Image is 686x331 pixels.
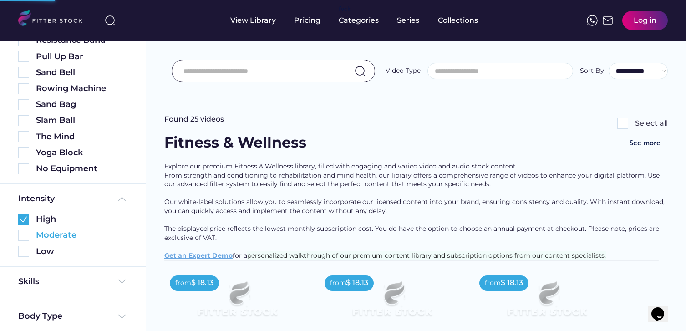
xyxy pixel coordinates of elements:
[18,10,90,29] img: LOGO.svg
[36,67,127,78] div: Sand Bell
[355,66,366,76] img: search-normal.svg
[501,278,523,288] div: $ 18.13
[602,15,613,26] img: Frame%2051.svg
[438,15,478,25] div: Collections
[18,214,29,225] img: Group%201000002360.svg
[587,15,598,26] img: meteor-icons_whatsapp%20%281%29.svg
[18,67,29,78] img: Rectangle%205126.svg
[634,15,656,25] div: Log in
[36,214,127,225] div: High
[247,251,606,260] span: personalized walkthrough of our premium content library and subscription options from our content...
[622,132,668,153] button: See more
[18,99,29,110] img: Rectangle%205126.svg
[339,15,379,25] div: Categories
[294,15,320,25] div: Pricing
[36,99,127,110] div: Sand Bag
[117,311,127,322] img: Frame%20%284%29.svg
[18,311,62,322] div: Body Type
[230,15,276,25] div: View Library
[164,132,306,153] div: Fitness & Wellness
[36,229,127,241] div: Moderate
[635,118,668,128] div: Select all
[18,115,29,126] img: Rectangle%205126.svg
[18,276,41,287] div: Skills
[164,224,661,242] span: The displayed price reflects the lowest monthly subscription cost. You do have the option to choo...
[164,162,668,260] div: Explore our premium Fitness & Wellness library, filled with engaging and varied video and audio s...
[18,131,29,142] img: Rectangle%205126.svg
[105,15,116,26] img: search-normal%203.svg
[580,66,604,76] div: Sort By
[339,5,351,14] div: fvck
[175,279,191,288] div: from
[18,230,29,241] img: Rectangle%205126.svg
[18,51,29,62] img: Rectangle%205126.svg
[18,246,29,257] img: Rectangle%205126.svg
[36,147,127,158] div: Yoga Block
[164,114,224,124] div: Found 25 videos
[36,51,127,62] div: Pull Up Bar
[485,279,501,288] div: from
[36,163,127,174] div: No Equipment
[36,83,127,94] div: Rowing Machine
[648,295,677,322] iframe: chat widget
[18,147,29,158] img: Rectangle%205126.svg
[386,66,421,76] div: Video Type
[18,193,55,204] div: Intensity
[117,194,127,204] img: Frame%20%285%29.svg
[191,278,213,288] div: $ 18.13
[617,118,628,129] img: Rectangle%205126.svg
[36,131,127,143] div: The Mind
[36,115,127,126] div: Slam Ball
[117,276,127,287] img: Frame%20%284%29.svg
[346,278,368,288] div: $ 18.13
[18,163,29,174] img: Rectangle%205126.svg
[18,83,29,94] img: Rectangle%205126.svg
[164,251,233,260] a: Get an Expert Demo
[397,15,420,25] div: Series
[330,279,346,288] div: from
[36,246,127,257] div: Low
